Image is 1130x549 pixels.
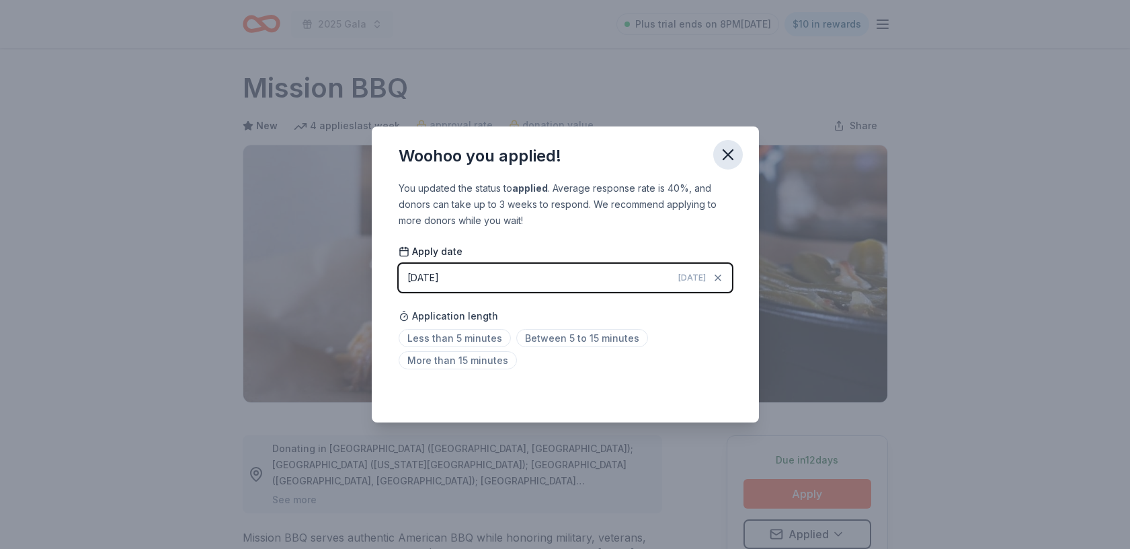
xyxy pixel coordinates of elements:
div: [DATE] [407,270,439,286]
span: [DATE] [678,272,706,283]
span: Less than 5 minutes [399,329,511,347]
span: Application length [399,308,498,324]
b: applied [512,182,548,194]
button: [DATE][DATE] [399,264,732,292]
span: More than 15 minutes [399,351,517,369]
span: Between 5 to 15 minutes [516,329,648,347]
div: You updated the status to . Average response rate is 40%, and donors can take up to 3 weeks to re... [399,180,732,229]
span: Apply date [399,245,462,258]
div: Woohoo you applied! [399,145,561,167]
